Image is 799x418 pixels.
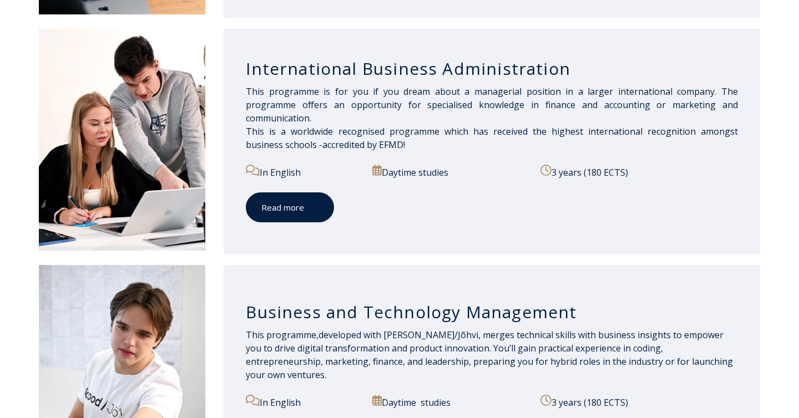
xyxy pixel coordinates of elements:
span: This programme is for you if you dream about a managerial position in a larger international comp... [246,85,738,151]
img: International Business Administration [39,29,205,251]
p: Daytime studies [372,165,528,179]
h3: Business and Technology Management [246,302,738,323]
a: accredited by EFMD [322,139,403,151]
h3: International Business Administration [246,58,738,79]
p: Daytime studies [372,395,528,409]
p: 3 years (180 ECTS) [540,395,738,409]
p: developed with [PERSON_NAME]/Jõhvi, merges technical skills with business insights to empower you... [246,328,738,381]
p: In English [246,395,360,409]
p: 3 years (180 ECTS) [540,165,738,179]
a: Read more [246,192,334,223]
span: This programme, [246,329,318,341]
p: In English [246,165,360,179]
